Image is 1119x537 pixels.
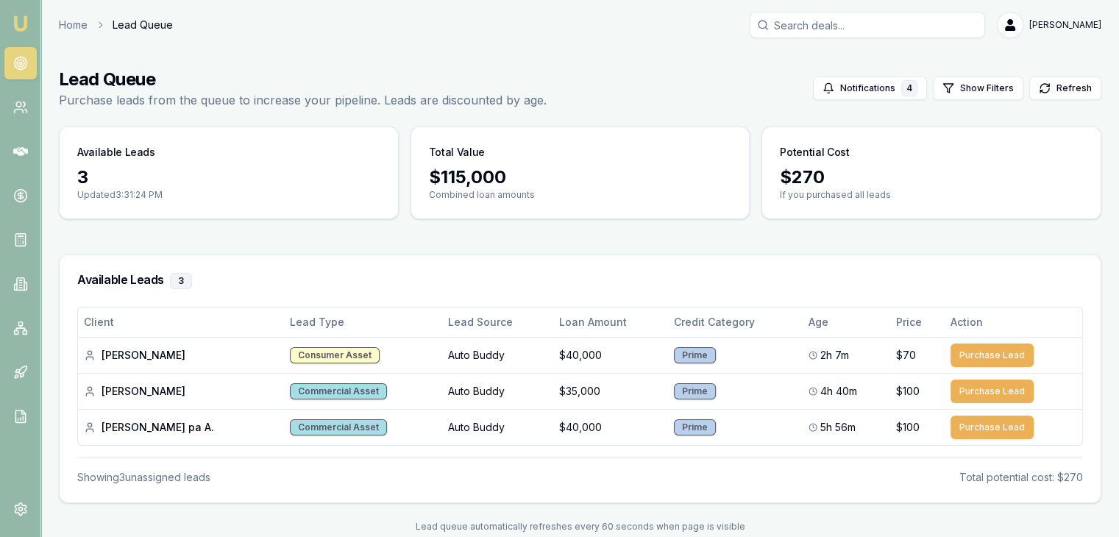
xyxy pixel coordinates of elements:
input: Search deals [750,12,985,38]
span: Lead Queue [113,18,173,32]
span: $100 [896,384,920,399]
h3: Available Leads [77,273,1083,289]
span: $70 [896,348,916,363]
th: Loan Amount [553,307,668,337]
div: Commercial Asset [290,383,387,399]
button: Notifications4 [813,77,927,100]
span: $100 [896,420,920,435]
button: Refresh [1029,77,1101,100]
h3: Available Leads [77,145,155,160]
th: Lead Type [284,307,442,337]
div: 3 [170,273,192,289]
div: [PERSON_NAME] [84,384,278,399]
a: Home [59,18,88,32]
div: Prime [674,347,716,363]
td: $35,000 [553,373,668,409]
div: Prime [674,419,716,435]
td: Auto Buddy [442,373,553,409]
div: Total potential cost: $270 [959,470,1083,485]
span: 2h 7m [820,348,849,363]
span: [PERSON_NAME] [1029,19,1101,31]
div: Consumer Asset [290,347,380,363]
div: Prime [674,383,716,399]
div: [PERSON_NAME] [84,348,278,363]
th: Credit Category [668,307,803,337]
th: Age [803,307,890,337]
h3: Potential Cost [780,145,849,160]
div: Lead queue automatically refreshes every 60 seconds when page is visible [59,521,1101,533]
th: Lead Source [442,307,553,337]
p: If you purchased all leads [780,189,1083,201]
button: Purchase Lead [951,416,1034,439]
button: Show Filters [933,77,1023,100]
div: Commercial Asset [290,419,387,435]
span: 5h 56m [820,420,856,435]
td: Auto Buddy [442,409,553,445]
div: 4 [901,80,917,96]
div: $ 115,000 [429,166,732,189]
div: Showing 3 unassigned lead s [77,470,210,485]
th: Price [890,307,945,337]
nav: breadcrumb [59,18,173,32]
h1: Lead Queue [59,68,547,91]
div: $ 270 [780,166,1083,189]
th: Client [78,307,284,337]
td: $40,000 [553,409,668,445]
h3: Total Value [429,145,485,160]
td: Auto Buddy [442,337,553,373]
button: Purchase Lead [951,380,1034,403]
p: Combined loan amounts [429,189,732,201]
div: 3 [77,166,380,189]
p: Purchase leads from the queue to increase your pipeline. Leads are discounted by age. [59,91,547,109]
span: 4h 40m [820,384,857,399]
img: emu-icon-u.png [12,15,29,32]
td: $40,000 [553,337,668,373]
button: Purchase Lead [951,344,1034,367]
div: [PERSON_NAME] pa A. [84,420,278,435]
th: Action [945,307,1082,337]
p: Updated 3:31:24 PM [77,189,380,201]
